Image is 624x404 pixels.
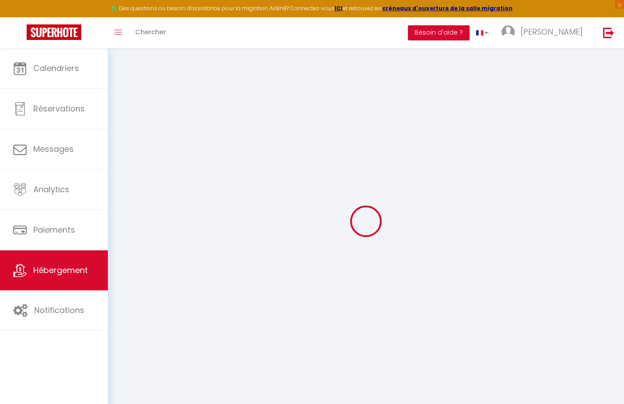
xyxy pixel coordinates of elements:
a: créneaux d'ouverture de la salle migration [382,4,513,12]
span: [PERSON_NAME] [521,26,583,37]
img: logout [603,27,614,38]
span: Calendriers [33,63,79,74]
button: Besoin d'aide ? [408,25,470,40]
img: Super Booking [27,24,81,40]
span: Hébergement [33,265,88,276]
span: Paiements [33,224,75,235]
span: Analytics [33,184,69,195]
span: Notifications [34,305,84,316]
button: Ouvrir le widget de chat LiveChat [7,4,34,30]
a: ... [PERSON_NAME] [495,17,594,48]
a: ICI [335,4,343,12]
a: Chercher [129,17,173,48]
span: Chercher [135,27,166,36]
span: Réservations [33,103,85,114]
span: Messages [33,143,74,154]
img: ... [502,25,515,39]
